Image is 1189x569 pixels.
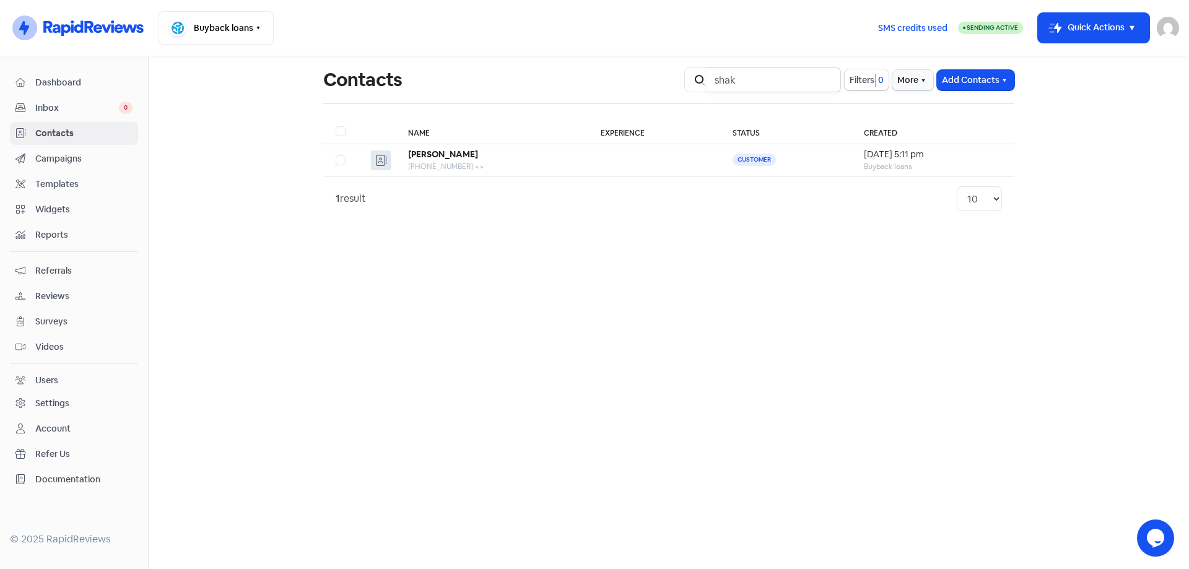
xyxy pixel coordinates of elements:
div: [DATE] 5:11 pm [864,148,1002,161]
a: Documentation [10,468,138,491]
a: Reports [10,224,138,246]
span: Dashboard [35,76,133,89]
a: Surveys [10,310,138,333]
div: Account [35,422,71,435]
strong: 1 [336,192,340,205]
span: Reviews [35,290,133,303]
a: SMS credits used [868,20,958,33]
input: Search [707,67,841,92]
a: Templates [10,173,138,196]
span: Reports [35,228,133,241]
iframe: chat widget [1137,519,1177,557]
th: Created [851,119,1014,144]
button: Quick Actions [1038,13,1149,43]
img: User [1157,17,1179,39]
div: result [336,191,366,206]
span: Inbox [35,102,119,115]
span: SMS credits used [878,22,947,35]
a: Sending Active [958,20,1023,35]
div: Buyback loans [864,161,1002,172]
a: Inbox 0 [10,97,138,119]
a: Videos [10,336,138,358]
button: Add Contacts [937,70,1014,90]
a: Reviews [10,285,138,308]
a: Dashboard [10,71,138,94]
div: [PHONE_NUMBER] <> [408,161,576,172]
span: Campaigns [35,152,133,165]
span: Surveys [35,315,133,328]
span: 0 [119,102,133,114]
a: Settings [10,392,138,415]
span: Refer Us [35,448,133,461]
div: © 2025 RapidReviews [10,532,138,547]
span: Documentation [35,473,133,486]
span: Videos [35,341,133,354]
span: Widgets [35,203,133,216]
div: Users [35,374,58,387]
b: [PERSON_NAME] [408,149,478,160]
h1: Contacts [323,60,402,100]
span: Filters [850,74,874,87]
div: Settings [35,397,69,410]
a: Account [10,417,138,440]
a: Users [10,369,138,392]
span: Templates [35,178,133,191]
button: Filters0 [845,69,889,90]
span: Contacts [35,127,133,140]
th: Name [396,119,588,144]
span: 0 [876,74,884,87]
a: Campaigns [10,147,138,170]
span: Customer [733,154,776,166]
th: Experience [588,119,720,144]
a: Widgets [10,198,138,221]
th: Status [720,119,851,144]
a: Refer Us [10,443,138,466]
button: More [892,70,933,90]
a: Contacts [10,122,138,145]
a: Referrals [10,259,138,282]
span: Referrals [35,264,133,277]
span: Sending Active [967,24,1018,32]
button: Buyback loans [159,11,274,45]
